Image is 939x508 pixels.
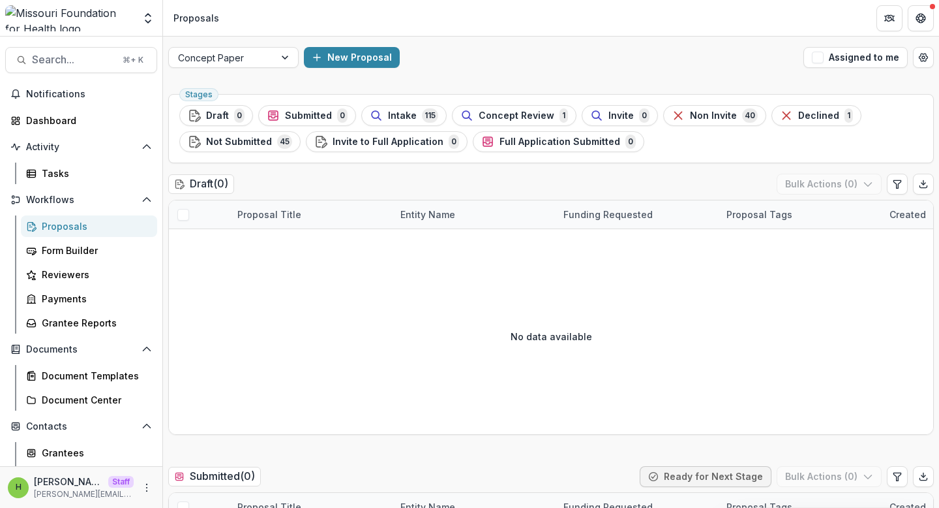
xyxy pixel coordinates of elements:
div: Proposal Title [230,200,393,229]
div: Entity Name [393,200,556,229]
div: Reviewers [42,268,147,281]
button: Open Documents [5,339,157,360]
button: More [139,480,155,496]
span: Submitted [285,110,332,121]
span: 45 [277,135,292,149]
button: Concept Review1 [452,105,576,126]
div: Proposal Title [230,208,309,221]
div: Document Center [42,393,147,407]
button: New Proposal [304,47,400,68]
button: Notifications [5,84,157,104]
span: Non Invite [690,110,737,121]
div: Proposal Tags [719,208,800,221]
span: Declined [798,110,839,121]
span: Contacts [26,421,136,432]
a: Proposals [21,215,157,237]
span: 0 [625,135,636,149]
div: Document Templates [42,369,147,383]
h2: Submitted ( 0 ) [168,467,261,486]
button: Invite0 [582,105,658,126]
span: Workflows [26,195,136,206]
div: ⌘ + K [120,53,146,67]
button: Open Workflows [5,189,157,210]
h2: Draft ( 0 ) [168,174,234,193]
span: Concept Review [479,110,554,121]
div: Entity Name [393,208,463,221]
button: Open Contacts [5,416,157,437]
span: Invite to Full Application [333,136,443,148]
button: Get Help [908,5,934,31]
a: Grantee Reports [21,312,157,334]
span: Invite [608,110,634,121]
button: Export table data [913,174,934,195]
span: Not Submitted [206,136,272,148]
button: Edit table settings [887,466,908,487]
div: Funding Requested [556,200,719,229]
button: Edit table settings [887,174,908,195]
button: Draft0 [179,105,253,126]
div: Tasks [42,167,147,180]
div: Grantees [42,446,147,460]
button: Open entity switcher [139,5,157,31]
span: 1 [844,108,853,123]
nav: breadcrumb [168,8,224,27]
span: 0 [337,108,348,123]
p: No data available [511,330,592,343]
button: Non Invite40 [663,105,766,126]
div: Created [882,208,934,221]
div: Funding Requested [556,208,661,221]
span: 0 [639,108,649,123]
div: Proposals [173,11,219,25]
span: 0 [234,108,245,123]
span: Documents [26,344,136,355]
span: Notifications [26,89,152,100]
div: Payments [42,292,147,306]
p: Staff [108,476,134,488]
span: 115 [422,108,438,123]
span: Intake [388,110,417,121]
button: Open table manager [913,47,934,68]
img: Missouri Foundation for Health logo [5,5,134,31]
span: Activity [26,142,136,153]
a: Tasks [21,163,157,184]
div: Proposal Tags [719,200,882,229]
span: 0 [449,135,459,149]
div: Dashboard [26,114,147,127]
div: Proposals [42,219,147,233]
button: Export table data [913,466,934,487]
div: Form Builder [42,244,147,257]
button: Open Activity [5,136,157,157]
p: [PERSON_NAME] [34,475,103,488]
button: Invite to Full Application0 [306,131,468,152]
button: Not Submitted45 [179,131,301,152]
div: Himanshu [16,483,22,492]
span: 40 [742,108,758,123]
span: 1 [559,108,568,123]
button: Declined1 [771,105,861,126]
span: Stages [185,90,213,99]
span: Search... [32,54,115,66]
a: Payments [21,288,157,310]
a: Form Builder [21,240,157,261]
button: Search... [5,47,157,73]
button: Bulk Actions (0) [777,174,882,195]
button: Partners [876,5,902,31]
button: Assigned to me [803,47,908,68]
a: Document Templates [21,365,157,387]
button: Bulk Actions (0) [777,466,882,487]
p: [PERSON_NAME][EMAIL_ADDRESS][DOMAIN_NAME] [34,488,134,500]
div: Grantee Reports [42,316,147,330]
button: Submitted0 [258,105,356,126]
a: Dashboard [5,110,157,131]
span: Draft [206,110,229,121]
button: Ready for Next Stage [640,466,771,487]
span: Full Application Submitted [499,136,620,148]
button: Intake115 [361,105,447,126]
button: Full Application Submitted0 [473,131,644,152]
a: Document Center [21,389,157,411]
a: Reviewers [21,264,157,285]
